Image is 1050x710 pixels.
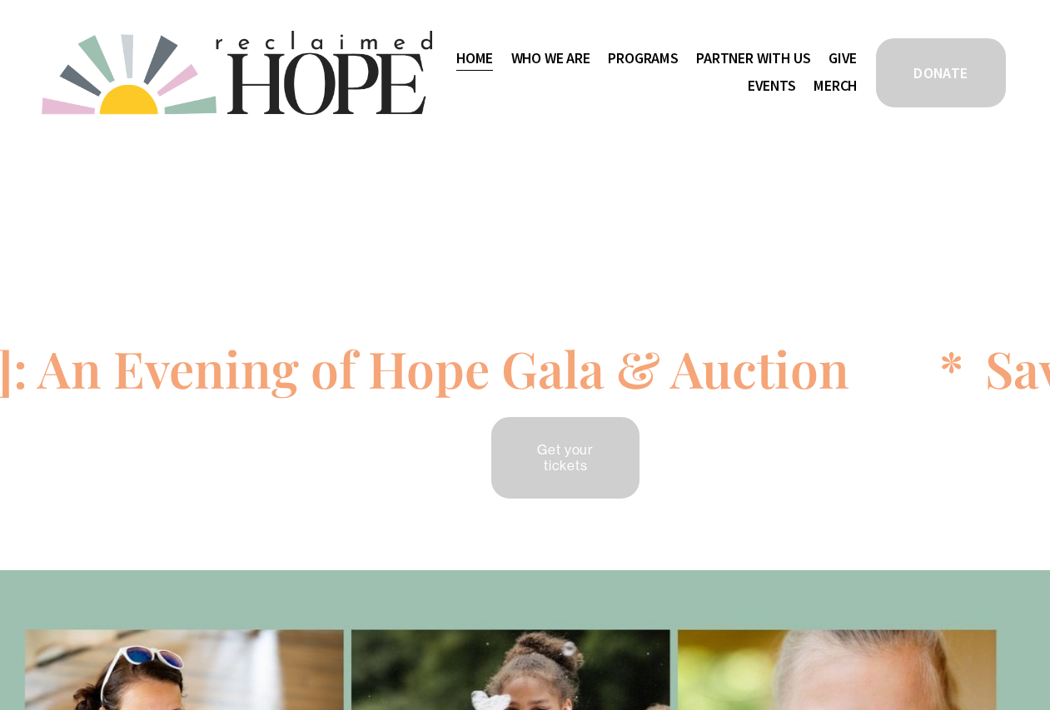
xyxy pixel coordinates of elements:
[814,72,857,99] a: Merch
[608,47,679,71] span: Programs
[511,46,590,72] a: folder dropdown
[608,46,679,72] a: folder dropdown
[489,415,642,501] a: Get your tickets
[511,47,590,71] span: Who We Are
[696,47,810,71] span: Partner With Us
[696,46,810,72] a: folder dropdown
[829,46,857,72] a: Give
[873,36,1008,110] a: DONATE
[456,46,493,72] a: Home
[748,72,796,99] a: Events
[42,31,432,115] img: Reclaimed Hope Initiative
